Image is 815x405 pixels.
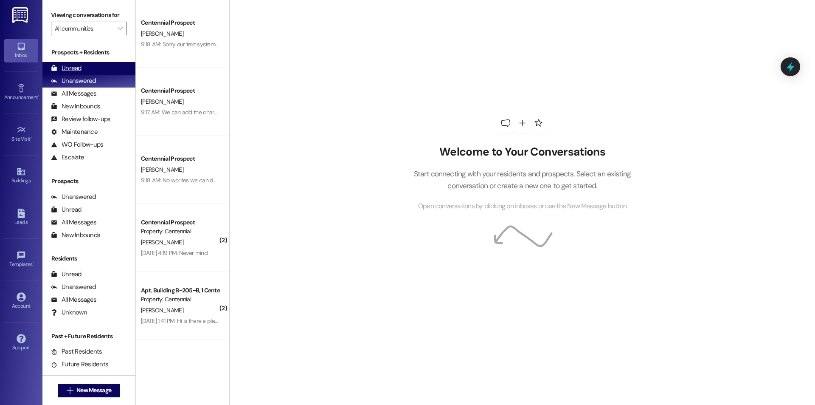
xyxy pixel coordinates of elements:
p: Start connecting with your residents and prospects. Select an existing conversation or create a n... [401,168,644,192]
div: Unknown [51,308,87,317]
div: Property: Centennial [141,295,219,304]
i:  [67,387,73,394]
div: 9:18 AM: No worries we can do that for you [141,176,246,184]
h2: Welcome to Your Conversations [401,145,644,159]
div: New Inbounds [51,231,100,240]
div: Apt. Building B~205~B, 1 Centennial [141,286,219,295]
span: Open conversations by clicking on inboxes or use the New Message button [418,201,627,212]
div: [DATE] 1:41 PM: Hi is there a place I can store larger items? [141,317,281,325]
div: Unanswered [51,283,96,292]
div: Unread [51,205,81,214]
div: Past Residents [51,347,102,356]
div: Review follow-ups [51,115,110,124]
div: Centennial Prospect [141,86,219,95]
div: Centennial Prospect [141,154,219,163]
div: Unread [51,270,81,279]
div: Unanswered [51,193,96,201]
span: • [33,260,34,266]
a: Buildings [4,164,38,187]
div: New Inbounds [51,102,100,111]
div: [DATE] 4:19 PM: Never mind [141,249,208,257]
div: Unanswered [51,76,96,85]
a: Account [4,290,38,313]
span: New Message [76,386,111,395]
div: Residents [42,254,135,263]
div: Future Residents [51,360,108,369]
div: Unread [51,64,81,73]
span: [PERSON_NAME] [141,98,183,105]
a: Templates • [4,248,38,271]
div: Prospects [42,177,135,186]
a: Leads [4,206,38,229]
div: Centennial Prospect [141,18,219,27]
img: ResiDesk Logo [12,7,30,23]
div: Prospects + Residents [42,48,135,57]
div: All Messages [51,295,96,304]
input: All communities [55,22,113,35]
a: Site Visit • [4,123,38,146]
div: Past + Future Residents [42,332,135,341]
span: [PERSON_NAME] [141,238,183,246]
div: Property: Centennial [141,227,219,236]
div: WO Follow-ups [51,140,103,149]
div: Escalate [51,153,84,162]
div: All Messages [51,218,96,227]
div: All Messages [51,89,96,98]
span: • [31,135,32,141]
span: [PERSON_NAME] [141,166,183,173]
div: Centennial Prospect [141,218,219,227]
a: Inbox [4,39,38,62]
div: Maintenance [51,127,98,136]
button: New Message [58,384,121,397]
i:  [118,25,122,32]
div: 9:18 AM: Sorry our text system was down, thanks for picking up your keys! [141,40,322,48]
a: Support [4,331,38,354]
span: [PERSON_NAME] [141,30,183,37]
span: [PERSON_NAME] [141,306,183,314]
div: 9:17 AM: We can add the charge and agreement to your resident portal! [141,108,317,116]
label: Viewing conversations for [51,8,127,22]
span: • [38,93,39,99]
